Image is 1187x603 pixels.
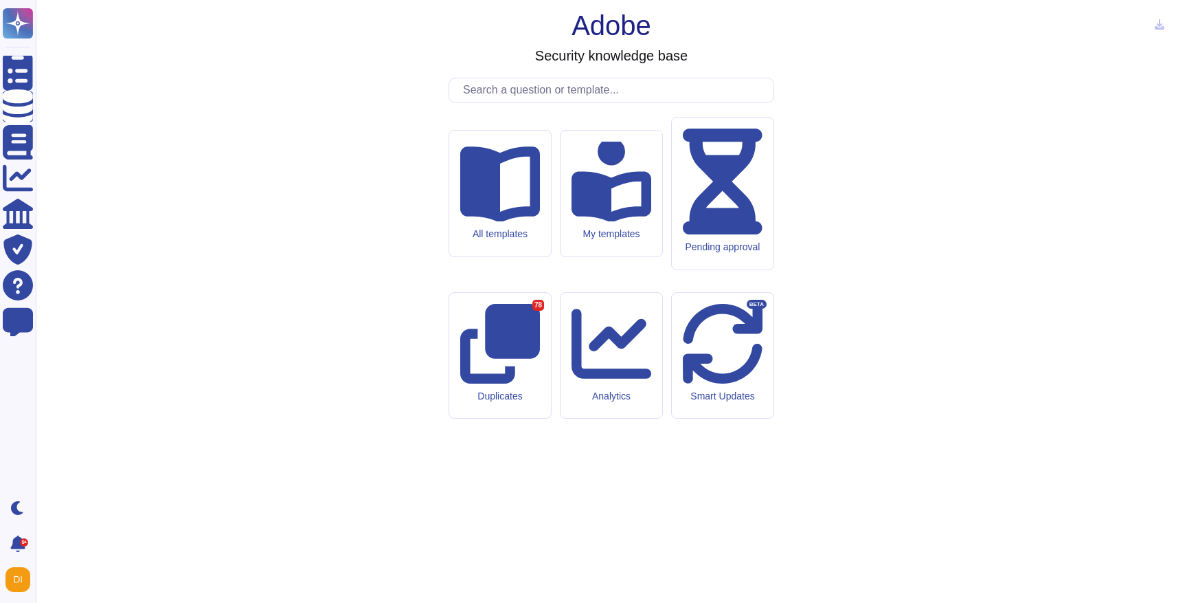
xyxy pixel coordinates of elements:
div: Duplicates [460,391,540,402]
div: BETA [747,300,767,309]
div: 78 [532,300,544,311]
input: Search a question or template... [456,78,773,102]
h3: Security knowledge base [535,47,688,64]
img: user [5,567,30,592]
div: Pending approval [683,241,762,253]
h1: Adobe [572,9,651,42]
button: user [3,564,40,595]
div: All templates [460,228,540,240]
div: Smart Updates [683,391,762,402]
div: My templates [572,228,651,240]
div: 9+ [20,538,28,547]
div: Analytics [572,391,651,402]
